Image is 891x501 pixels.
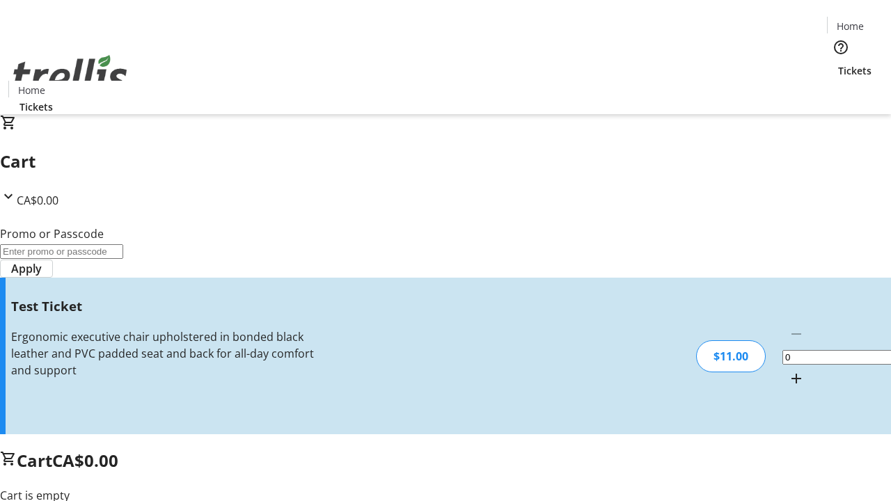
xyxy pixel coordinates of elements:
div: Ergonomic executive chair upholstered in bonded black leather and PVC padded seat and back for al... [11,328,315,379]
button: Increment by one [782,365,810,392]
img: Orient E2E Organization MorWpmMO7W's Logo [8,40,132,109]
span: CA$0.00 [52,449,118,472]
a: Home [9,83,54,97]
span: Tickets [838,63,872,78]
a: Tickets [827,63,883,78]
a: Home [828,19,872,33]
h3: Test Ticket [11,296,315,316]
button: Help [827,33,855,61]
div: $11.00 [696,340,766,372]
span: Tickets [19,100,53,114]
span: Home [837,19,864,33]
span: Apply [11,260,42,277]
span: CA$0.00 [17,193,58,208]
span: Home [18,83,45,97]
a: Tickets [8,100,64,114]
button: Cart [827,78,855,106]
